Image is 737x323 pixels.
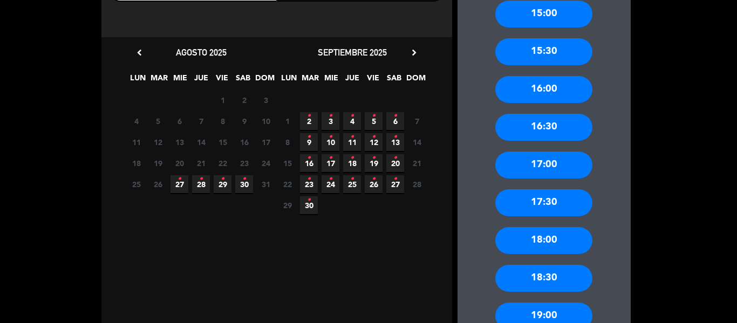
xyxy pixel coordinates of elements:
span: 6 [170,112,188,130]
span: 14 [192,133,210,151]
span: 27 [170,175,188,193]
span: 5 [365,112,383,130]
span: MAR [150,72,168,90]
span: LUN [129,72,147,90]
i: • [329,149,332,167]
span: 23 [300,175,318,193]
span: 1 [214,91,231,109]
span: 17 [257,133,275,151]
div: 17:00 [495,152,592,178]
span: 12 [365,133,383,151]
span: VIE [364,72,382,90]
span: 11 [343,133,361,151]
i: • [307,149,311,167]
i: • [393,128,397,146]
i: • [329,170,332,188]
span: 25 [127,175,145,193]
span: 26 [149,175,167,193]
i: • [350,170,354,188]
span: 13 [386,133,404,151]
span: MIE [171,72,189,90]
span: DOM [406,72,424,90]
span: 21 [408,154,426,172]
span: 30 [300,196,318,214]
span: 10 [257,112,275,130]
span: 2 [235,91,253,109]
span: 3 [257,91,275,109]
span: VIE [213,72,231,90]
span: 12 [149,133,167,151]
span: septiembre 2025 [318,47,387,58]
span: 6 [386,112,404,130]
span: SAB [385,72,403,90]
i: • [350,128,354,146]
span: 20 [386,154,404,172]
span: 28 [408,175,426,193]
span: 4 [343,112,361,130]
span: 3 [322,112,339,130]
div: 18:00 [495,227,592,254]
span: 9 [300,133,318,151]
i: • [221,170,224,188]
i: • [307,191,311,209]
span: 8 [278,133,296,151]
span: 9 [235,112,253,130]
i: • [199,170,203,188]
span: 8 [214,112,231,130]
span: 18 [127,154,145,172]
span: 28 [192,175,210,193]
span: 29 [278,196,296,214]
span: 16 [300,154,318,172]
span: 2 [300,112,318,130]
span: JUE [192,72,210,90]
span: 14 [408,133,426,151]
span: SAB [234,72,252,90]
i: • [350,107,354,125]
i: • [372,128,376,146]
span: 29 [214,175,231,193]
span: 1 [278,112,296,130]
span: 27 [386,175,404,193]
span: 5 [149,112,167,130]
span: 15 [214,133,231,151]
i: • [307,128,311,146]
span: MIE [322,72,340,90]
span: 19 [365,154,383,172]
span: DOM [255,72,273,90]
span: 18 [343,154,361,172]
div: 15:00 [495,1,592,28]
span: 20 [170,154,188,172]
span: 26 [365,175,383,193]
span: 21 [192,154,210,172]
div: 15:30 [495,38,592,65]
i: • [178,170,181,188]
span: 7 [408,112,426,130]
span: 11 [127,133,145,151]
span: 31 [257,175,275,193]
span: LUN [280,72,298,90]
span: 17 [322,154,339,172]
span: 16 [235,133,253,151]
i: • [393,149,397,167]
span: 24 [322,175,339,193]
div: 16:00 [495,76,592,103]
span: 22 [214,154,231,172]
span: agosto 2025 [176,47,227,58]
span: 10 [322,133,339,151]
i: • [307,170,311,188]
span: 13 [170,133,188,151]
i: chevron_left [134,47,145,58]
span: 24 [257,154,275,172]
i: • [242,170,246,188]
i: • [307,107,311,125]
i: chevron_right [408,47,420,58]
span: 22 [278,175,296,193]
div: 18:30 [495,265,592,292]
span: MAR [301,72,319,90]
span: 23 [235,154,253,172]
i: • [372,107,376,125]
span: 19 [149,154,167,172]
i: • [350,149,354,167]
i: • [393,170,397,188]
span: 15 [278,154,296,172]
